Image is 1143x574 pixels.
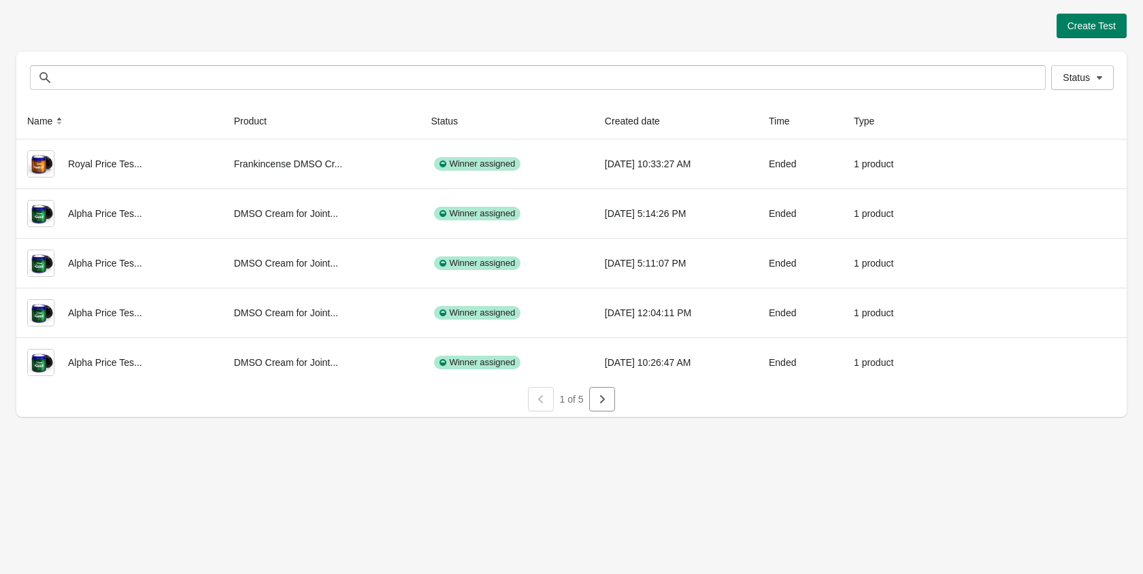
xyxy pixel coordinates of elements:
[605,299,747,326] div: [DATE] 12:04:11 PM
[1067,20,1116,31] span: Create Test
[229,109,286,133] button: Product
[854,250,925,277] div: 1 product
[68,357,142,368] span: Alpha Price Tes...
[234,250,410,277] div: DMSO Cream for Joint...
[605,349,747,376] div: [DATE] 10:26:47 AM
[434,256,520,270] div: Winner assigned
[1063,72,1090,83] span: Status
[234,349,410,376] div: DMSO Cream for Joint...
[605,150,747,178] div: [DATE] 10:33:27 AM
[769,250,832,277] div: Ended
[854,150,925,178] div: 1 product
[769,299,832,326] div: Ended
[234,299,410,326] div: DMSO Cream for Joint...
[425,109,477,133] button: Status
[68,258,142,269] span: Alpha Price Tes...
[769,200,832,227] div: Ended
[599,109,679,133] button: Created date
[1057,14,1127,38] button: Create Test
[848,109,893,133] button: Type
[605,250,747,277] div: [DATE] 5:11:07 PM
[769,349,832,376] div: Ended
[68,158,142,169] span: Royal Price Tes...
[605,200,747,227] div: [DATE] 5:14:26 PM
[68,307,142,318] span: Alpha Price Tes...
[559,394,583,405] span: 1 of 5
[68,208,142,219] span: Alpha Price Tes...
[854,200,925,227] div: 1 product
[22,109,71,133] button: Name
[763,109,809,133] button: Time
[434,207,520,220] div: Winner assigned
[854,349,925,376] div: 1 product
[234,200,410,227] div: DMSO Cream for Joint...
[854,299,925,326] div: 1 product
[434,356,520,369] div: Winner assigned
[434,157,520,171] div: Winner assigned
[1051,65,1114,90] button: Status
[234,150,410,178] div: Frankincense DMSO Cr...
[769,150,832,178] div: Ended
[434,306,520,320] div: Winner assigned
